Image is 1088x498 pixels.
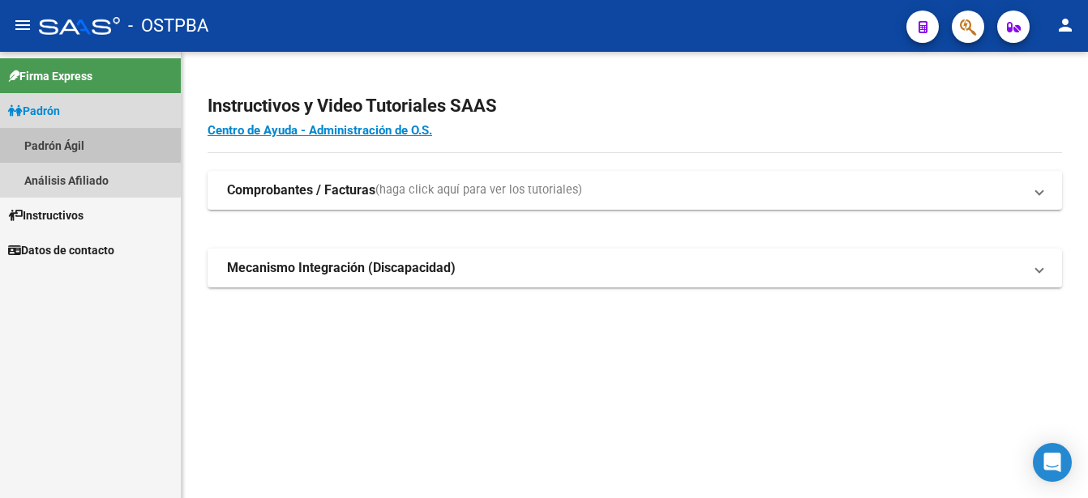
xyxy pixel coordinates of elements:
[8,102,60,120] span: Padrón
[208,171,1062,210] mat-expansion-panel-header: Comprobantes / Facturas(haga click aquí para ver los tutoriales)
[375,181,582,199] span: (haga click aquí para ver los tutoriales)
[8,206,84,224] span: Instructivos
[208,123,432,138] a: Centro de Ayuda - Administración de O.S.
[1056,15,1075,35] mat-icon: person
[8,67,92,85] span: Firma Express
[208,249,1062,287] mat-expansion-panel-header: Mecanismo Integración (Discapacidad)
[8,241,114,259] span: Datos de contacto
[208,91,1062,121] h2: Instructivos y Video Tutoriales SAAS
[227,181,375,199] strong: Comprobantes / Facturas
[13,15,32,35] mat-icon: menu
[1033,443,1072,482] div: Open Intercom Messenger
[227,259,456,277] strong: Mecanismo Integración (Discapacidad)
[128,8,208,44] span: - OSTPBA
